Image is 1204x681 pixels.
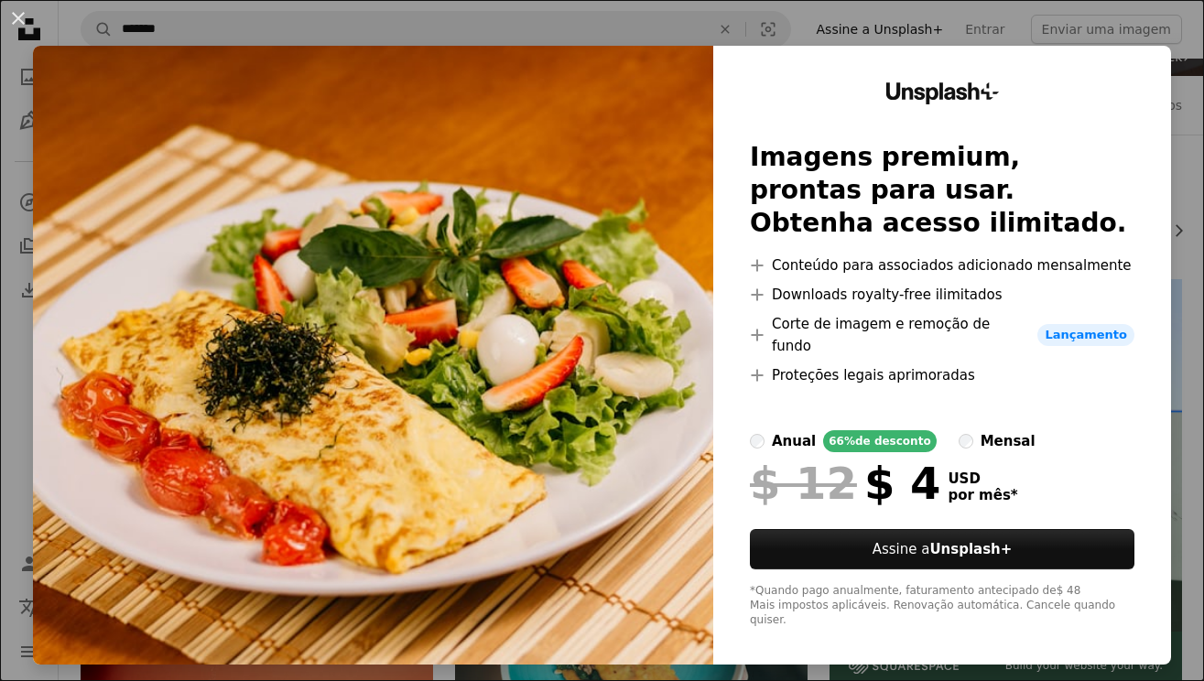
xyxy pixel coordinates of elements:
[929,541,1012,557] strong: Unsplash+
[750,529,1134,569] button: Assine aUnsplash+
[1037,324,1134,346] span: Lançamento
[750,434,765,449] input: anual66%de desconto
[750,364,1134,386] li: Proteções legais aprimoradas
[750,254,1134,276] li: Conteúdo para associados adicionado mensalmente
[750,459,940,507] div: $ 4
[750,141,1134,240] h2: Imagens premium, prontas para usar. Obtenha acesso ilimitado.
[750,584,1134,628] div: *Quando pago anualmente, faturamento antecipado de $ 48 Mais impostos aplicáveis. Renovação autom...
[948,487,1017,503] span: por mês *
[750,313,1134,357] li: Corte de imagem e remoção de fundo
[948,470,1017,487] span: USD
[750,284,1134,306] li: Downloads royalty-free ilimitados
[772,430,816,452] div: anual
[823,430,936,452] div: 66% de desconto
[981,430,1036,452] div: mensal
[959,434,973,449] input: mensal
[750,459,857,507] span: $ 12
